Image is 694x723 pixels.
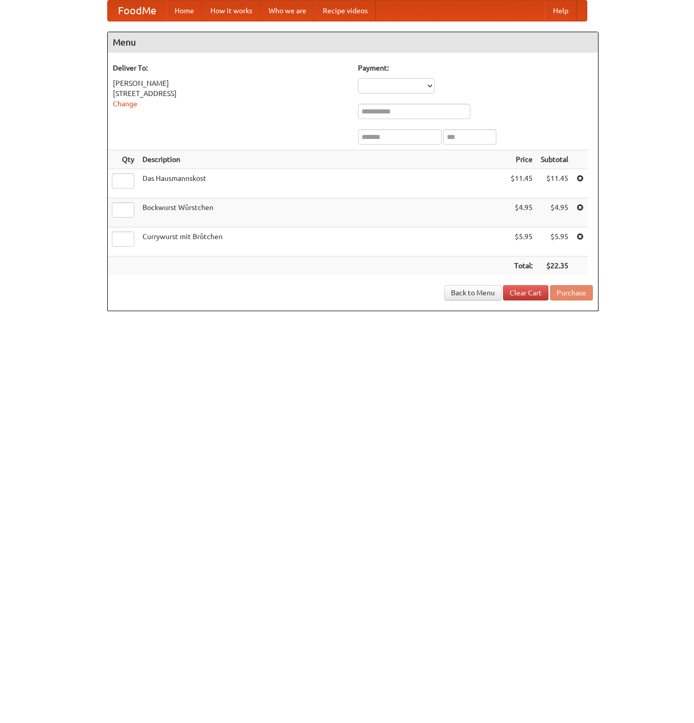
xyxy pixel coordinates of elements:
[260,1,315,21] a: Who we are
[507,256,537,275] th: Total:
[537,227,572,256] td: $5.95
[545,1,577,21] a: Help
[507,150,537,169] th: Price
[315,1,376,21] a: Recipe videos
[537,198,572,227] td: $4.95
[358,63,593,73] h5: Payment:
[108,150,138,169] th: Qty
[507,198,537,227] td: $4.95
[113,63,348,73] h5: Deliver To:
[138,227,507,256] td: Currywurst mit Brötchen
[503,285,548,300] a: Clear Cart
[202,1,260,21] a: How it works
[113,100,137,108] a: Change
[113,88,348,99] div: [STREET_ADDRESS]
[537,150,572,169] th: Subtotal
[108,1,166,21] a: FoodMe
[138,150,507,169] th: Description
[113,78,348,88] div: [PERSON_NAME]
[166,1,202,21] a: Home
[444,285,501,300] a: Back to Menu
[537,256,572,275] th: $22.35
[507,169,537,198] td: $11.45
[507,227,537,256] td: $5.95
[550,285,593,300] button: Purchase
[108,32,598,53] h4: Menu
[537,169,572,198] td: $11.45
[138,198,507,227] td: Bockwurst Würstchen
[138,169,507,198] td: Das Hausmannskost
